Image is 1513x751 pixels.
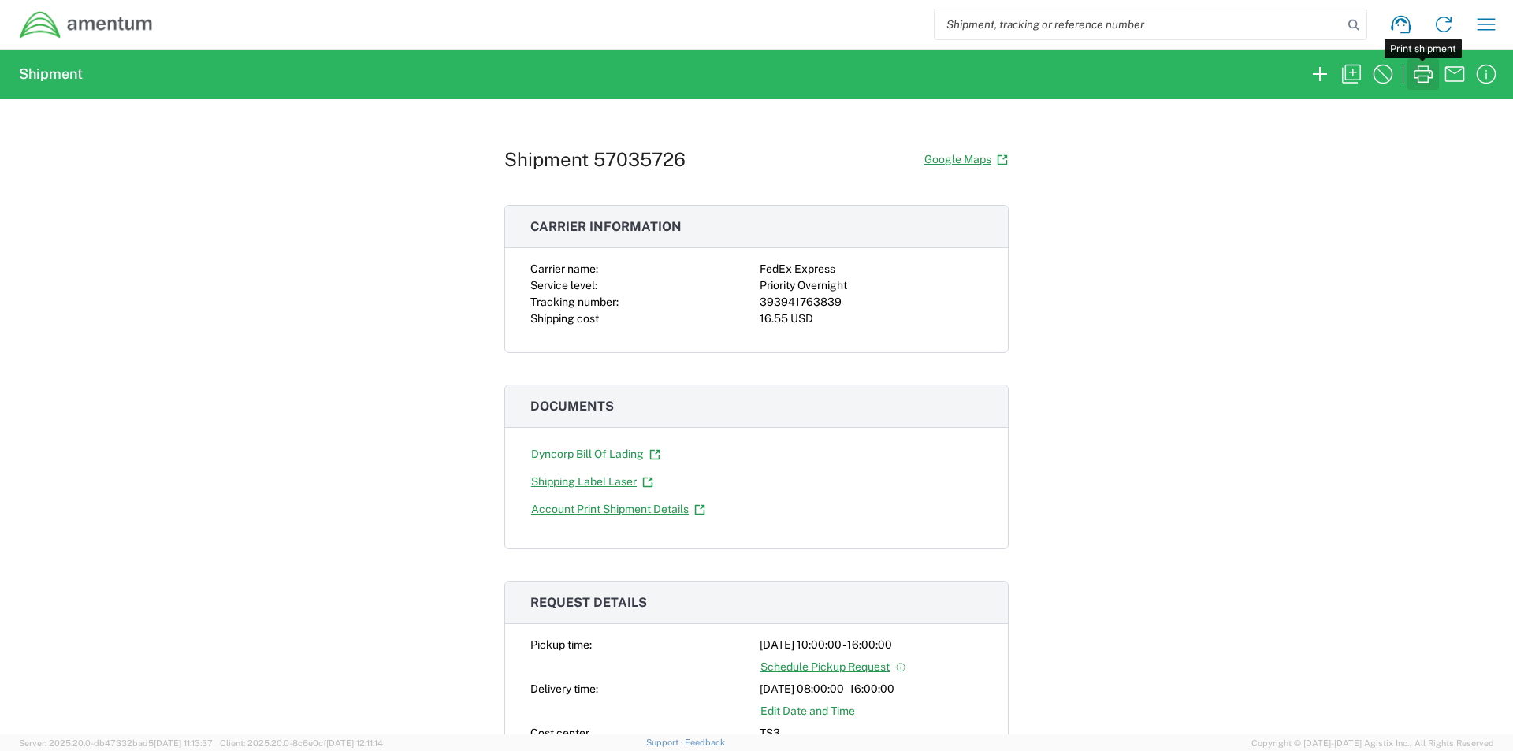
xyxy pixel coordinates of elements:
[326,738,383,748] span: [DATE] 12:11:14
[646,738,686,747] a: Support
[530,595,647,610] span: Request details
[530,441,661,468] a: Dyncorp Bill Of Lading
[530,279,597,292] span: Service level:
[530,312,599,325] span: Shipping cost
[220,738,383,748] span: Client: 2025.20.0-8c6e0cf
[760,294,983,310] div: 393941763839
[530,682,598,695] span: Delivery time:
[760,277,983,294] div: Priority Overnight
[530,638,592,651] span: Pickup time:
[760,261,983,277] div: FedEx Express
[19,65,83,84] h2: Shipment
[530,399,614,414] span: Documents
[935,9,1343,39] input: Shipment, tracking or reference number
[924,146,1009,173] a: Google Maps
[760,681,983,697] div: [DATE] 08:00:00 - 16:00:00
[530,219,682,234] span: Carrier information
[19,10,154,39] img: dyncorp
[530,262,598,275] span: Carrier name:
[760,637,983,653] div: [DATE] 10:00:00 - 16:00:00
[1251,736,1494,750] span: Copyright © [DATE]-[DATE] Agistix Inc., All Rights Reserved
[530,727,589,739] span: Cost center
[19,738,213,748] span: Server: 2025.20.0-db47332bad5
[504,148,686,171] h1: Shipment 57035726
[760,697,856,725] a: Edit Date and Time
[760,725,983,742] div: TS3
[760,310,983,327] div: 16.55 USD
[154,738,213,748] span: [DATE] 11:13:37
[530,296,619,308] span: Tracking number:
[685,738,725,747] a: Feedback
[530,468,654,496] a: Shipping Label Laser
[760,653,907,681] a: Schedule Pickup Request
[530,496,706,523] a: Account Print Shipment Details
